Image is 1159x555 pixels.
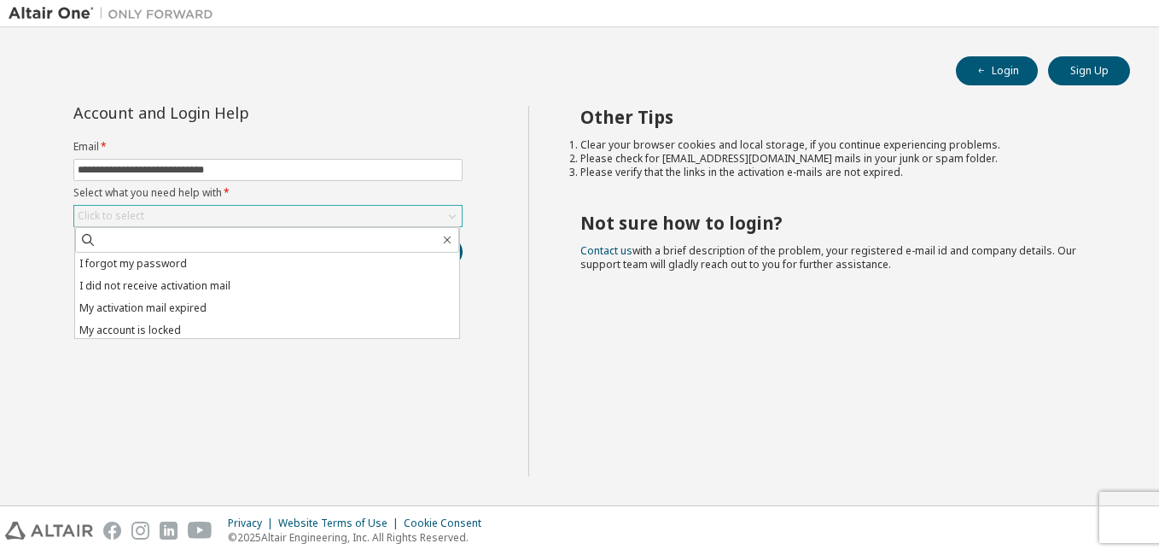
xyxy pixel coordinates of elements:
img: instagram.svg [131,522,149,540]
a: Contact us [580,243,632,258]
button: Sign Up [1048,56,1130,85]
div: Privacy [228,517,278,530]
label: Email [73,140,463,154]
p: © 2025 Altair Engineering, Inc. All Rights Reserved. [228,530,492,545]
li: Please check for [EMAIL_ADDRESS][DOMAIN_NAME] mails in your junk or spam folder. [580,152,1100,166]
h2: Not sure how to login? [580,212,1100,234]
img: Altair One [9,5,222,22]
label: Select what you need help with [73,186,463,200]
img: altair_logo.svg [5,522,93,540]
li: Clear your browser cookies and local storage, if you continue experiencing problems. [580,138,1100,152]
img: facebook.svg [103,522,121,540]
div: Cookie Consent [404,517,492,530]
div: Click to select [74,206,462,226]
div: Click to select [78,209,144,223]
button: Login [956,56,1038,85]
div: Website Terms of Use [278,517,404,530]
li: Please verify that the links in the activation e-mails are not expired. [580,166,1100,179]
h2: Other Tips [580,106,1100,128]
li: I forgot my password [75,253,459,275]
div: Account and Login Help [73,106,385,120]
img: linkedin.svg [160,522,178,540]
span: with a brief description of the problem, your registered e-mail id and company details. Our suppo... [580,243,1076,272]
img: youtube.svg [188,522,213,540]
